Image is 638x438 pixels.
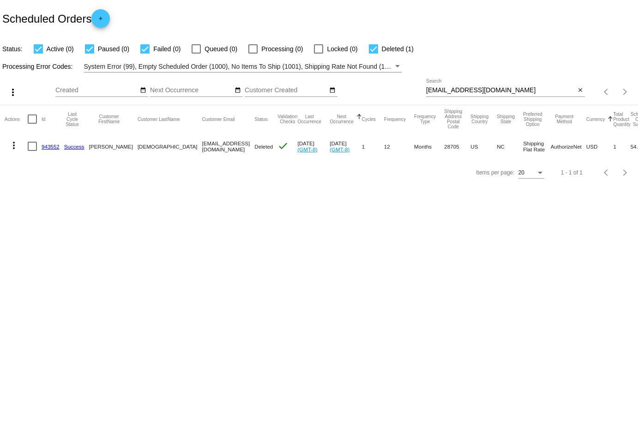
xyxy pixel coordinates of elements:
[330,146,349,152] a: (GMT-8)
[586,116,605,122] button: Change sorting for CurrencyIso
[138,133,202,160] mat-cell: [DEMOGRAPHIC_DATA]
[523,133,551,160] mat-cell: Shipping Flat Rate
[150,87,233,94] input: Next Occurrence
[597,163,616,182] button: Previous page
[497,114,515,124] button: Change sorting for ShippingState
[518,169,524,176] span: 20
[205,43,237,54] span: Queued (0)
[245,87,328,94] input: Customer Created
[613,105,630,133] mat-header-cell: Total Product Quantity
[470,114,488,124] button: Change sorting for ShippingCountry
[42,144,60,150] a: 943552
[362,133,384,160] mat-cell: 1
[551,133,586,160] mat-cell: AuthorizeNet
[616,163,634,182] button: Next page
[414,133,444,160] mat-cell: Months
[470,133,497,160] mat-cell: US
[561,169,583,176] div: 1 - 1 of 1
[153,43,181,54] span: Failed (0)
[330,114,354,124] button: Change sorting for NextOccurrenceUtc
[277,105,297,133] mat-header-cell: Validation Checks
[254,116,267,122] button: Change sorting for Status
[89,133,138,160] mat-cell: [PERSON_NAME]
[577,87,584,94] mat-icon: close
[261,43,303,54] span: Processing (0)
[613,133,630,160] mat-cell: 1
[202,133,255,160] mat-cell: [EMAIL_ADDRESS][DOMAIN_NAME]
[384,133,414,160] mat-cell: 12
[518,170,544,176] mat-select: Items per page:
[597,83,616,101] button: Previous page
[297,133,330,160] mat-cell: [DATE]
[8,140,19,151] mat-icon: more_vert
[55,87,138,94] input: Created
[329,87,336,94] mat-icon: date_range
[235,87,241,94] mat-icon: date_range
[98,43,129,54] span: Paused (0)
[138,116,180,122] button: Change sorting for CustomerLastName
[64,112,81,127] button: Change sorting for LastProcessingCycleId
[444,109,462,129] button: Change sorting for ShippingPostcode
[586,133,614,160] mat-cell: USD
[426,87,575,94] input: Search
[551,114,578,124] button: Change sorting for PaymentMethod.Type
[64,144,84,150] a: Success
[297,114,321,124] button: Change sorting for LastOccurrenceUtc
[362,116,376,122] button: Change sorting for Cycles
[89,114,129,124] button: Change sorting for CustomerFirstName
[297,146,317,152] a: (GMT-8)
[523,112,542,127] button: Change sorting for PreferredShippingOption
[42,116,45,122] button: Change sorting for Id
[497,133,523,160] mat-cell: NC
[414,114,436,124] button: Change sorting for FrequencyType
[2,9,110,28] h2: Scheduled Orders
[140,87,146,94] mat-icon: date_range
[616,83,634,101] button: Next page
[2,63,73,70] span: Processing Error Codes:
[327,43,357,54] span: Locked (0)
[2,45,23,53] span: Status:
[7,87,18,98] mat-icon: more_vert
[277,140,289,151] mat-icon: check
[202,116,235,122] button: Change sorting for CustomerEmail
[382,43,414,54] span: Deleted (1)
[5,105,28,133] mat-header-cell: Actions
[84,61,402,72] mat-select: Filter by Processing Error Codes
[575,86,585,96] button: Clear
[476,169,514,176] div: Items per page:
[384,116,406,122] button: Change sorting for Frequency
[330,133,362,160] mat-cell: [DATE]
[47,43,74,54] span: Active (0)
[95,15,106,26] mat-icon: add
[254,144,273,150] span: Deleted
[444,133,470,160] mat-cell: 28705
